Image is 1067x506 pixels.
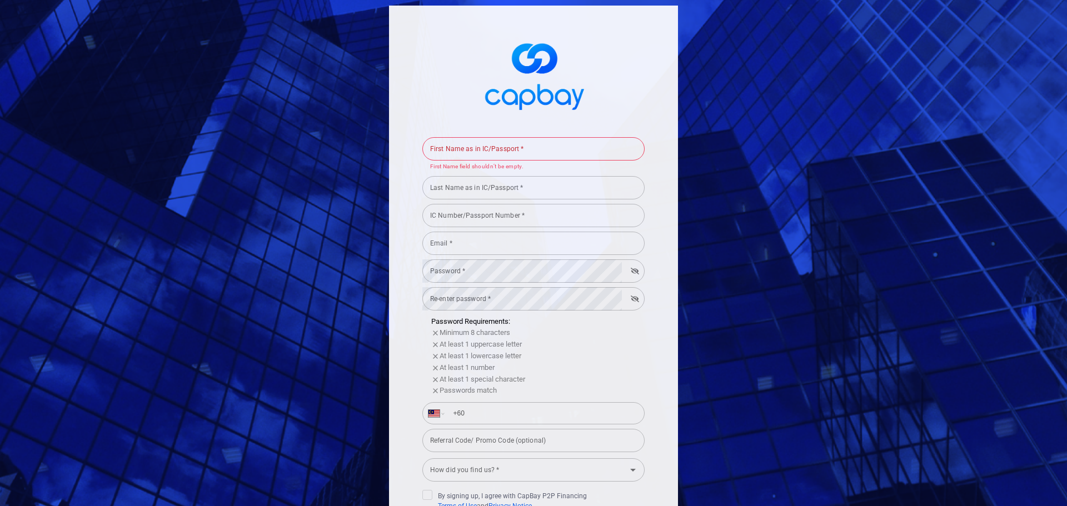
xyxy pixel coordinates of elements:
button: Open [625,462,641,478]
span: Minimum 8 characters [440,328,510,337]
span: At least 1 number [440,363,495,372]
span: At least 1 uppercase letter [440,340,522,348]
p: First Name field shouldn’t be empty. [430,162,637,172]
span: At least 1 special character [440,375,525,383]
span: Passwords match [440,386,497,394]
img: logo [478,33,589,116]
span: Password Requirements: [431,317,510,325]
span: At least 1 lowercase letter [440,352,521,360]
input: Enter phone number * [446,404,639,422]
